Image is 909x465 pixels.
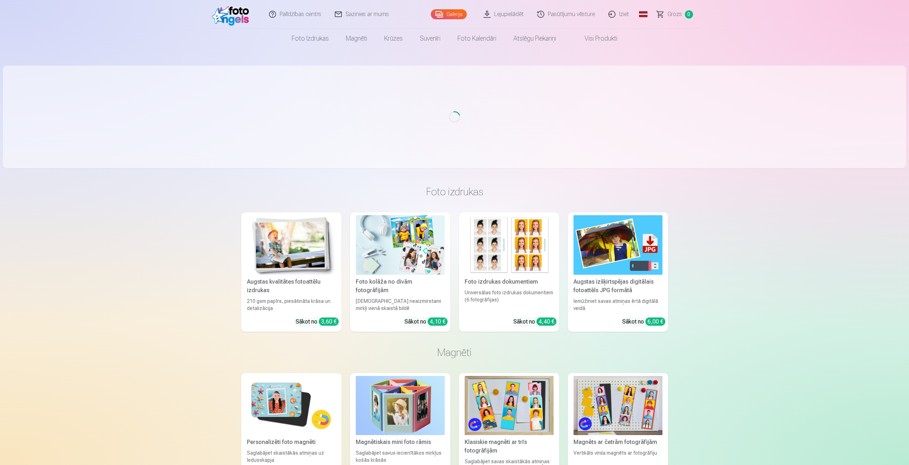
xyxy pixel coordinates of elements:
[283,29,337,48] a: Foto izdrukas
[428,317,448,326] div: 4,10 €
[571,278,665,295] div: Augstas izšķirtspējas digitālais fotoattēls JPG formātā
[247,215,336,275] img: Augstas kvalitātes fotoattēlu izdrukas
[337,29,376,48] a: Magnēti
[350,212,450,332] a: Foto kolāža no divām fotogrāfijāmFoto kolāža no divām fotogrāfijām[DEMOGRAPHIC_DATA] neaizmirstam...
[465,215,554,275] img: Foto izdrukas dokumentiem
[462,438,556,455] div: Klasiskie magnēti ar trīs fotogrāfijām
[667,10,682,19] span: Grozs
[296,317,339,326] div: Sākot no
[462,289,556,312] div: Universālas foto izdrukas dokumentiem (6 fotogrāfijas)
[431,9,467,19] a: Galerija
[405,317,448,326] div: Sākot no
[622,317,665,326] div: Sākot no
[353,438,448,446] div: Magnētiskais mini foto rāmis
[513,317,556,326] div: Sākot no
[568,212,668,332] a: Augstas izšķirtspējas digitālais fotoattēls JPG formātāAugstas izšķirtspējas digitālais fotoattēl...
[353,278,448,295] div: Foto kolāža no divām fotogrāfijām
[247,185,662,198] h3: Foto izdrukas
[459,212,559,332] a: Foto izdrukas dokumentiemFoto izdrukas dokumentiemUniversālas foto izdrukas dokumentiem (6 fotogr...
[645,317,665,326] div: 6,00 €
[574,376,662,435] img: Magnēts ar četrām fotogrāfijām
[505,29,565,48] a: Atslēgu piekariņi
[574,215,662,275] img: Augstas izšķirtspējas digitālais fotoattēls JPG formātā
[356,376,445,435] img: Magnētiskais mini foto rāmis
[319,317,339,326] div: 3,60 €
[356,215,445,275] img: Foto kolāža no divām fotogrāfijām
[537,317,556,326] div: 4,40 €
[244,278,339,295] div: Augstas kvalitātes fotoattēlu izdrukas
[353,298,448,312] div: [DEMOGRAPHIC_DATA] neaizmirstami mirkļi vienā skaistā bildē
[571,298,665,312] div: Iemūžiniet savas atmiņas ērtā digitālā veidā
[247,346,662,359] h3: Magnēti
[565,29,626,48] a: Visi produkti
[465,376,554,435] img: Klasiskie magnēti ar trīs fotogrāfijām
[247,376,336,435] img: Personalizēti foto magnēti
[244,298,339,312] div: 210 gsm papīrs, piesātināta krāsa un detalizācija
[462,278,556,286] div: Foto izdrukas dokumentiem
[571,438,665,446] div: Magnēts ar četrām fotogrāfijām
[212,3,253,26] img: /fa1
[244,438,339,446] div: Personalizēti foto magnēti
[376,29,411,48] a: Krūzes
[449,29,505,48] a: Foto kalendāri
[241,212,342,332] a: Augstas kvalitātes fotoattēlu izdrukasAugstas kvalitātes fotoattēlu izdrukas210 gsm papīrs, piesā...
[685,10,693,19] span: 0
[411,29,449,48] a: Suvenīri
